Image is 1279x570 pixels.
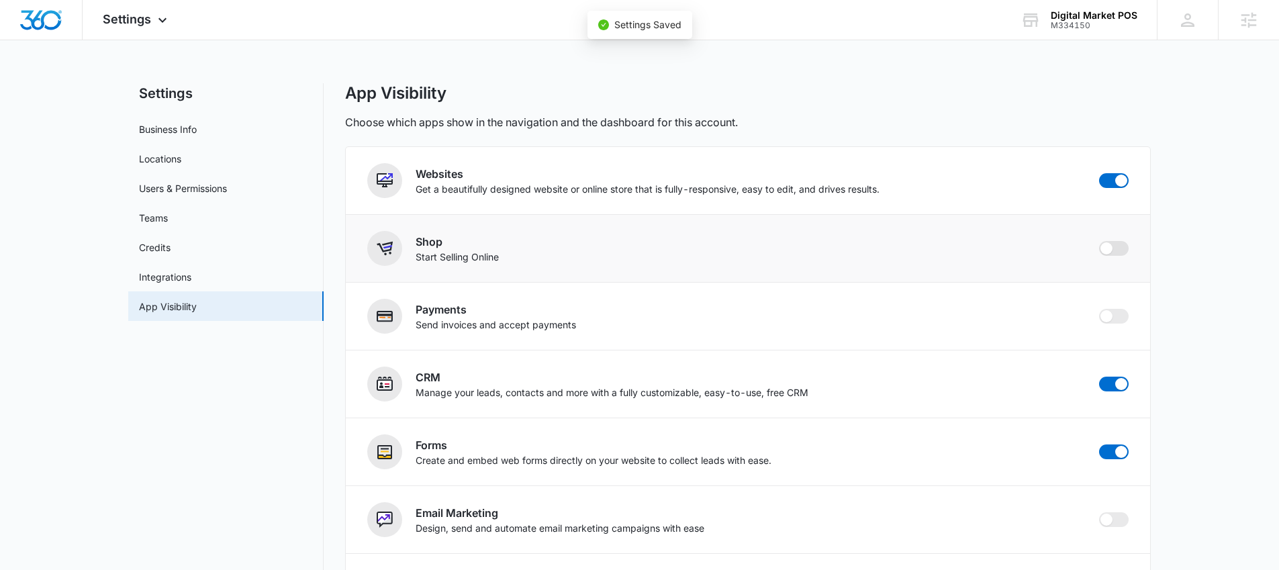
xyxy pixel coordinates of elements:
img: Forms [377,444,393,460]
a: Credits [139,240,171,254]
a: App Visibility [139,299,197,314]
img: Payments [377,308,393,324]
img: Email Marketing [377,512,393,528]
img: Websites [377,173,393,189]
h2: Settings [128,83,324,103]
h2: CRM [416,369,808,385]
span: Settings [103,12,151,26]
span: check-circle [598,19,609,30]
p: Choose which apps show in the navigation and the dashboard for this account. [345,114,738,130]
p: Start Selling Online [416,250,499,264]
h2: Websites [416,166,880,182]
p: Send invoices and accept payments [416,318,576,332]
div: account id [1051,21,1137,30]
span: Settings Saved [614,19,681,30]
p: Manage your leads, contacts and more with a fully customizable, easy-to-use, free CRM [416,385,808,399]
div: account name [1051,10,1137,21]
h2: Payments [416,301,576,318]
a: Teams [139,211,168,225]
h2: Email Marketing [416,505,704,521]
a: Users & Permissions [139,181,227,195]
img: Shop [377,240,393,256]
a: Integrations [139,270,191,284]
p: Create and embed web forms directly on your website to collect leads with ease. [416,453,771,467]
img: CRM [377,376,393,392]
h2: Shop [416,234,499,250]
p: Design, send and automate email marketing campaigns with ease [416,521,704,535]
a: Locations [139,152,181,166]
h2: Forms [416,437,771,453]
h1: App Visibility [345,83,446,103]
p: Get a beautifully designed website or online store that is fully-responsive, easy to edit, and dr... [416,182,880,196]
a: Business Info [139,122,197,136]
